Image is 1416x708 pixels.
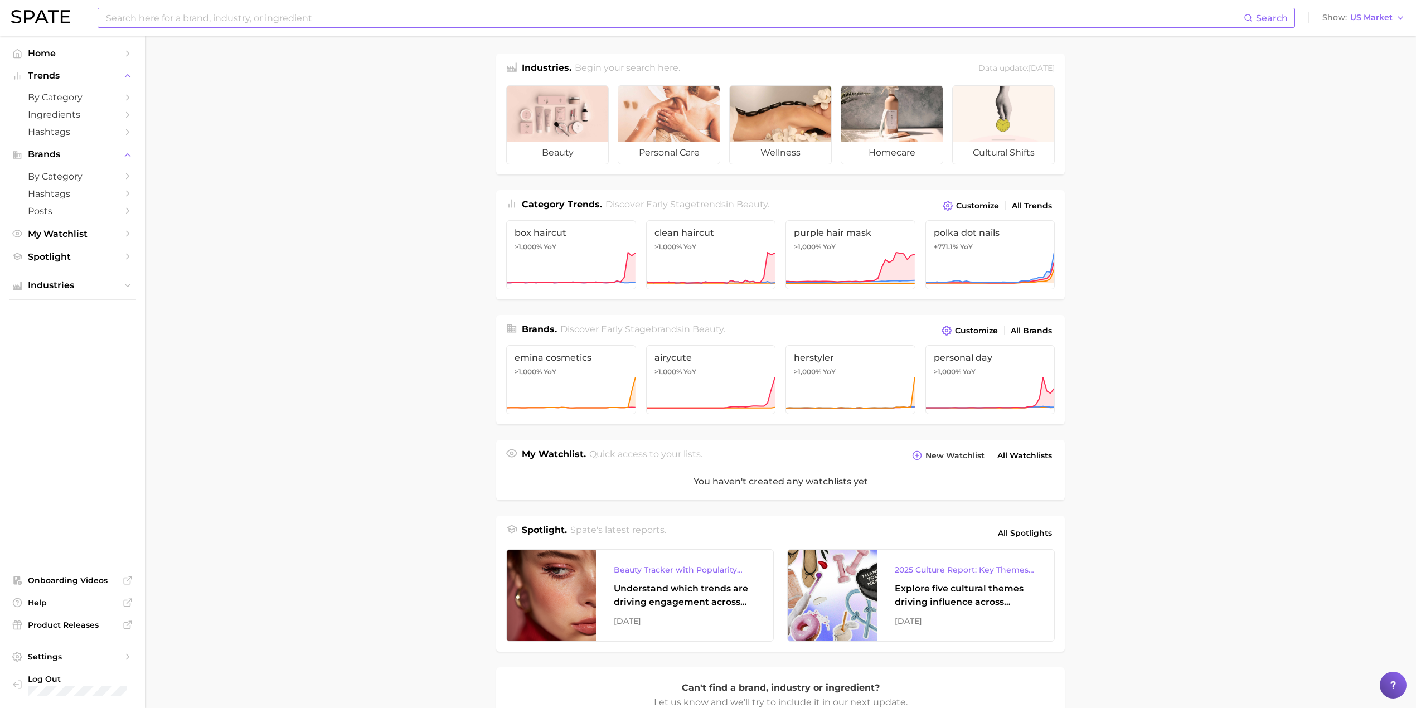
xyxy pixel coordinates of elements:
[646,220,776,289] a: clean haircut>1,000% YoY
[9,106,136,123] a: Ingredients
[955,326,998,336] span: Customize
[794,243,821,251] span: >1,000%
[28,149,117,159] span: Brands
[654,367,682,376] span: >1,000%
[28,229,117,239] span: My Watchlist
[934,367,961,376] span: >1,000%
[544,243,556,251] span: YoY
[9,123,136,140] a: Hashtags
[925,451,985,460] span: New Watchlist
[1256,13,1288,23] span: Search
[522,61,571,76] h1: Industries.
[28,251,117,262] span: Spotlight
[895,582,1036,609] div: Explore five cultural themes driving influence across beauty, food, and pop culture.
[963,367,976,376] span: YoY
[522,448,586,463] h1: My Watchlist.
[575,61,680,76] h2: Begin your search here.
[614,563,755,576] div: Beauty Tracker with Popularity Index
[570,523,666,542] h2: Spate's latest reports.
[9,225,136,243] a: My Watchlist
[544,367,556,376] span: YoY
[9,594,136,611] a: Help
[618,85,720,164] a: personal care
[953,142,1054,164] span: cultural shifts
[9,89,136,106] a: by Category
[997,451,1052,460] span: All Watchlists
[683,367,696,376] span: YoY
[515,227,628,238] span: box haircut
[9,168,136,185] a: by Category
[934,352,1047,363] span: personal day
[496,463,1065,500] div: You haven't created any watchlists yet
[105,8,1244,27] input: Search here for a brand, industry, or ingredient
[28,575,117,585] span: Onboarding Videos
[841,85,943,164] a: homecare
[9,202,136,220] a: Posts
[934,227,1047,238] span: polka dot nails
[823,243,836,251] span: YoY
[506,345,636,414] a: emina cosmetics>1,000% YoY
[28,109,117,120] span: Ingredients
[9,572,136,589] a: Onboarding Videos
[729,85,832,164] a: wellness
[9,277,136,294] button: Industries
[794,227,907,238] span: purple hair mask
[895,614,1036,628] div: [DATE]
[9,45,136,62] a: Home
[646,345,776,414] a: airycute>1,000% YoY
[28,92,117,103] span: by Category
[794,352,907,363] span: herstyler
[652,681,909,695] p: Can't find a brand, industry or ingredient?
[730,142,831,164] span: wellness
[841,142,943,164] span: homecare
[1011,326,1052,336] span: All Brands
[925,345,1055,414] a: personal day>1,000% YoY
[1009,198,1055,214] a: All Trends
[785,345,915,414] a: herstyler>1,000% YoY
[683,243,696,251] span: YoY
[952,85,1055,164] a: cultural shifts
[28,620,117,630] span: Product Releases
[1012,201,1052,211] span: All Trends
[589,448,702,463] h2: Quick access to your lists.
[560,324,725,334] span: Discover Early Stage brands in .
[515,352,628,363] span: emina cosmetics
[506,85,609,164] a: beauty
[1008,323,1055,338] a: All Brands
[28,188,117,199] span: Hashtags
[939,323,1001,338] button: Customize
[785,220,915,289] a: purple hair mask>1,000% YoY
[28,71,117,81] span: Trends
[614,582,755,609] div: Understand which trends are driving engagement across platforms in the skin, hair, makeup, and fr...
[9,67,136,84] button: Trends
[1320,11,1408,25] button: ShowUS Market
[956,201,999,211] span: Customize
[28,280,117,290] span: Industries
[925,220,1055,289] a: polka dot nails+771.1% YoY
[960,243,973,251] span: YoY
[9,671,136,699] a: Log out. Currently logged in with e-mail natalie.hodgman@emersongroup.com.
[9,648,136,665] a: Settings
[28,127,117,137] span: Hashtags
[507,142,608,164] span: beauty
[895,563,1036,576] div: 2025 Culture Report: Key Themes That Are Shaping Consumer Demand
[28,652,117,662] span: Settings
[787,549,1055,642] a: 2025 Culture Report: Key Themes That Are Shaping Consumer DemandExplore five cultural themes driv...
[515,367,542,376] span: >1,000%
[28,171,117,182] span: by Category
[978,61,1055,76] div: Data update: [DATE]
[522,199,602,210] span: Category Trends .
[995,448,1055,463] a: All Watchlists
[28,206,117,216] span: Posts
[28,48,117,59] span: Home
[1350,14,1393,21] span: US Market
[614,614,755,628] div: [DATE]
[794,367,821,376] span: >1,000%
[9,248,136,265] a: Spotlight
[909,448,987,463] button: New Watchlist
[28,598,117,608] span: Help
[28,674,181,684] span: Log Out
[736,199,768,210] span: beauty
[995,523,1055,542] a: All Spotlights
[506,220,636,289] a: box haircut>1,000% YoY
